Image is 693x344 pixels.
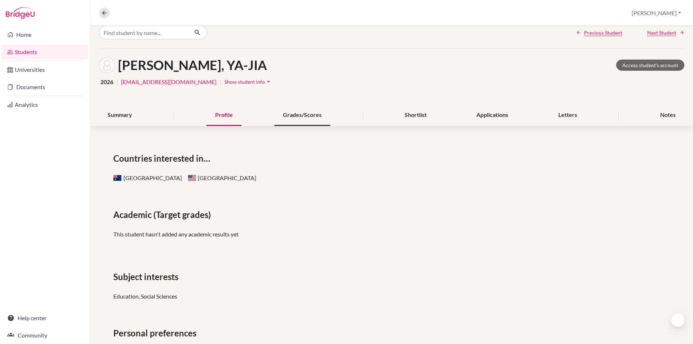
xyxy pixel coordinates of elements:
div: Education, Social Sciences [113,292,670,301]
a: Students [1,45,88,59]
a: Home [1,27,88,42]
span: [GEOGRAPHIC_DATA] [113,174,182,181]
span: Previous Student [584,29,622,36]
a: Previous Student [576,29,622,36]
span: Academic (Target grades) [113,208,214,221]
div: Grades/Scores [274,105,330,126]
img: Bridge-U [6,7,35,19]
a: Access student's account [616,60,684,71]
a: Analytics [1,97,88,112]
img: YA-JIA CHANG's avatar [99,57,115,73]
a: Universities [1,62,88,77]
div: Applications [468,105,517,126]
div: Shortlist [396,105,435,126]
span: Australia [113,175,122,181]
button: [PERSON_NAME] [628,6,684,20]
p: This student hasn't added any academic results yet [113,230,670,239]
span: 2026 [100,78,113,86]
span: | [116,78,118,86]
a: Help center [1,311,88,325]
span: Subject interests [113,270,181,283]
span: Countries interested in… [113,152,213,165]
a: Community [1,328,88,343]
span: Next Student [647,29,676,36]
i: arrow_drop_down [265,78,272,85]
a: [EMAIL_ADDRESS][DOMAIN_NAME] [121,78,217,86]
div: Letters [550,105,586,126]
div: Summary [99,105,141,126]
div: Profile [206,105,241,126]
span: Show student info [225,79,265,85]
h1: [PERSON_NAME], YA-JIA [118,57,267,73]
span: [GEOGRAPHIC_DATA] [188,174,256,181]
span: | [219,78,221,86]
a: Documents [1,80,88,94]
button: Show student infoarrow_drop_down [224,76,273,87]
span: United States of America [188,175,196,181]
input: Find student by name... [99,26,188,39]
a: Next Student [647,29,684,36]
span: Personal preferences [113,327,199,340]
div: Notes [651,105,684,126]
